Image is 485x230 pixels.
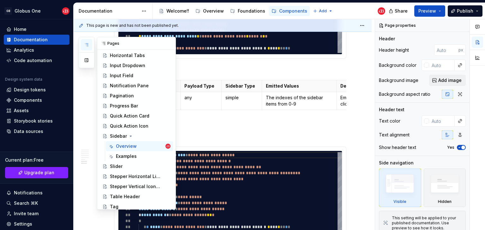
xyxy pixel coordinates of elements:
a: Sidebar [100,131,173,141]
div: Sidebar [110,133,127,139]
div: Input Field [110,72,133,79]
div: Documentation [79,8,138,14]
a: Home [4,24,69,34]
a: Overview [193,6,226,16]
span: Publish [457,8,473,14]
span: Add image [438,77,462,83]
a: Input Field [100,71,173,81]
a: Notification Pane [100,81,173,91]
div: Invite team [14,210,39,217]
div: Current plan : Free [5,157,68,163]
div: Show header text [379,144,416,151]
input: Auto [434,44,458,56]
div: Globus One [15,8,41,14]
div: Side navigation [379,160,414,166]
p: The indexes of the sidebar items from 0-9 [266,95,333,107]
span: Preview [418,8,436,14]
img: Globus Bank UX Team [378,7,385,15]
div: Background image [379,77,418,83]
div: Visible [379,169,421,207]
a: Tag [100,202,173,212]
div: Welcome!! [166,8,189,14]
input: Auto [429,60,455,71]
div: Hidden [438,199,452,204]
a: Data sources [4,126,69,136]
div: Header height [379,47,409,53]
div: Text color [379,118,400,124]
a: Stepper Horizontal Line With Text [100,171,173,181]
button: Publish [448,5,482,17]
a: Pagination [100,91,173,101]
div: GB [4,7,12,15]
a: Input Dropdown [100,60,173,71]
p: Sidebar Type [225,83,258,89]
div: Table Header [110,193,140,200]
div: Header text [379,106,404,113]
div: Quick Action Icon [110,123,148,129]
a: Code automation [4,55,69,66]
a: Stepper Vertical Icons With Text [100,181,173,192]
a: Components [269,6,310,16]
a: Quick Action Card [100,111,173,121]
button: Add [311,7,335,15]
h3: Route Matching [114,120,346,129]
a: Welcome!! [156,6,192,16]
div: Storybook stories [14,118,53,124]
span: Upgrade plan [24,170,54,176]
a: Storybook stories [4,116,69,126]
div: Horizontal Tabs [110,52,145,59]
span: Share [395,8,408,14]
div: Home [14,26,27,32]
div: Input Dropdown [110,62,145,69]
span: This page is new and has not been published yet. [86,23,179,28]
div: Settings [14,221,32,227]
div: Documentation [14,37,48,43]
button: Notifications [4,188,69,198]
a: Quick Action Icon [100,121,173,131]
p: Description [340,83,424,89]
a: Assets [4,106,69,116]
input: Auto [429,115,455,127]
a: Upgrade plan [5,167,68,178]
a: Settings [4,219,69,229]
a: Progress Bar [100,101,173,111]
div: Stepper Vertical Icons With Text [110,183,162,190]
div: Foundations [238,8,265,14]
div: Notifications [14,190,43,196]
label: Yes [447,145,454,150]
p: px [458,48,463,53]
p: simple [225,95,258,101]
div: Overview [116,143,137,149]
p: Payload Type [184,83,218,89]
div: Slider [110,163,123,170]
div: Overview [203,8,224,14]
a: Design tokens [4,85,69,95]
div: Visible [393,199,406,204]
p: Emitted Values [266,83,333,89]
a: Analytics [4,45,69,55]
a: OverviewGlobus Bank UX Team [106,141,173,151]
div: Analytics [14,47,34,53]
p: any [184,95,218,101]
p: Emitted each time a sidebar item is clicked [340,95,424,107]
a: Table Header [100,192,173,202]
div: Components [279,8,307,14]
a: Foundations [228,6,268,16]
button: Preview [414,5,445,17]
div: Text alignment [379,132,410,138]
div: Design system data [5,77,42,82]
img: Globus Bank UX Team [165,144,171,149]
div: Design tokens [14,87,46,93]
div: Background aspect ratio [379,91,430,97]
div: Examples [116,153,137,159]
a: Horizontal Tabs [100,50,173,60]
img: Globus Bank UX Team [62,7,69,15]
span: Add [319,9,327,14]
div: Notification Pane [110,83,149,89]
div: Pages [97,37,176,50]
div: Components [14,97,42,103]
button: Share [386,5,412,17]
div: Stepper Horizontal Line With Text [110,173,162,180]
div: Progress Bar [110,103,138,109]
a: Documentation [4,35,69,45]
